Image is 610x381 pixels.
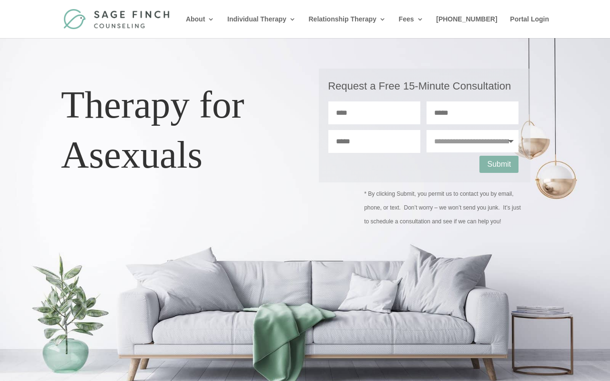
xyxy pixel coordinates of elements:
[436,16,497,38] a: [PHONE_NUMBER]
[399,16,424,38] a: Fees
[510,16,549,38] a: Portal Login
[227,16,296,38] a: Individual Therapy
[328,78,518,101] h3: Request a Free 15-Minute Consultation
[61,80,292,185] h1: Therapy for Asexuals
[309,16,386,38] a: Relationship Therapy
[479,156,518,173] button: Submit
[364,187,524,229] p: * By clicking Submit, you permit us to contact you by email, phone, or text. Don’t worry – we won...
[186,16,214,38] a: About
[63,9,172,29] img: Sage Finch Counseling | LGBTQ+ Therapy in Plano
